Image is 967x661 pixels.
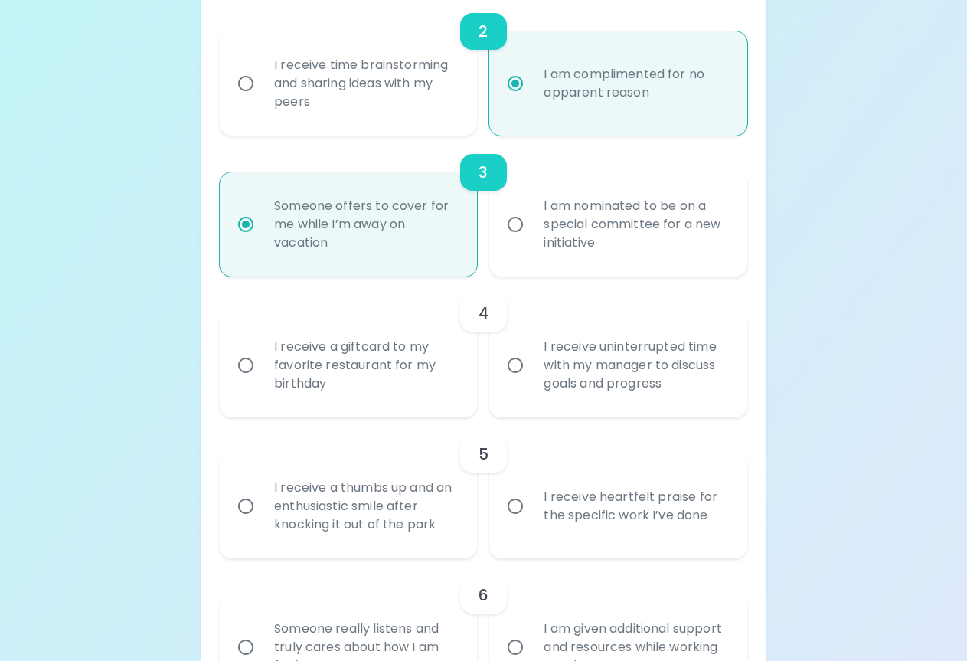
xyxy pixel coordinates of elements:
[262,38,469,129] div: I receive time brainstorming and sharing ideas with my peers
[531,470,738,543] div: I receive heartfelt praise for the specific work I’ve done
[479,442,488,466] h6: 5
[262,319,469,411] div: I receive a giftcard to my favorite restaurant for my birthday
[531,47,738,120] div: I am complimented for no apparent reason
[479,160,488,185] h6: 3
[220,417,747,558] div: choice-group-check
[531,178,738,270] div: I am nominated to be on a special committee for a new initiative
[220,277,747,417] div: choice-group-check
[531,319,738,411] div: I receive uninterrupted time with my manager to discuss goals and progress
[262,460,469,552] div: I receive a thumbs up and an enthusiastic smile after knocking it out of the park
[262,178,469,270] div: Someone offers to cover for me while I’m away on vacation
[220,136,747,277] div: choice-group-check
[479,583,488,607] h6: 6
[479,19,488,44] h6: 2
[479,301,488,326] h6: 4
